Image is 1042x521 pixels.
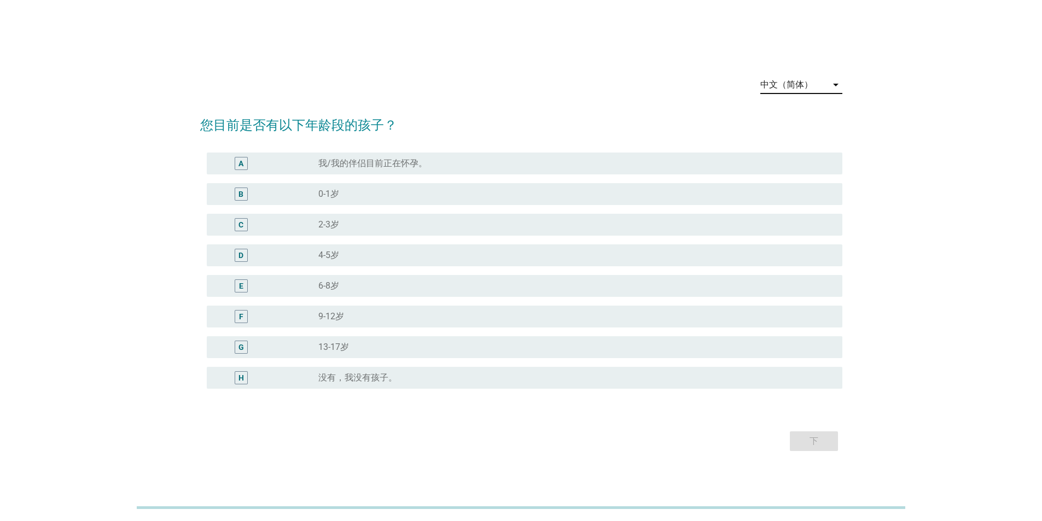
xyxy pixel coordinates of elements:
[238,249,243,261] div: D
[318,372,397,383] label: 没有，我没有孩子。
[238,157,243,169] div: A
[200,104,842,135] h2: 您目前是否有以下年龄段的孩子？
[318,189,339,200] label: 0-1岁
[239,311,243,322] div: F
[239,280,243,291] div: E
[238,219,243,230] div: C
[318,158,427,169] label: 我/我的伴侣目前正在怀孕。
[829,78,842,91] i: arrow_drop_down
[238,341,244,353] div: G
[318,280,339,291] label: 6-8岁
[318,342,349,353] label: 13-17岁
[760,80,813,90] div: 中文（简体）
[318,250,339,261] label: 4-5岁
[318,219,339,230] label: 2-3岁
[238,188,243,200] div: B
[238,372,244,383] div: H
[318,311,344,322] label: 9-12岁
